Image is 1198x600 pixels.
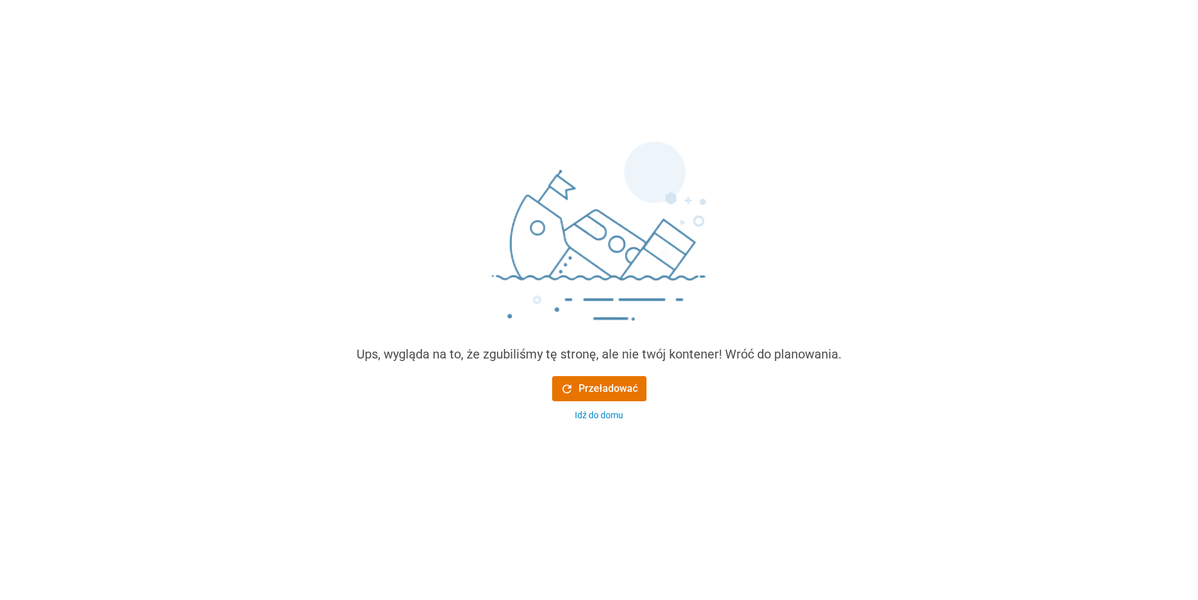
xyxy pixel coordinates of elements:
[552,376,646,401] button: Przeładować
[357,345,841,364] div: Ups, wygląda na to, że zgubiliśmy tę stronę, ale nie twój kontener! Wróć do planowania.
[579,381,638,396] font: Przeładować
[575,409,623,422] div: Idź do domu
[411,136,788,345] img: sinking_ship.png
[552,409,646,422] button: Idź do domu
